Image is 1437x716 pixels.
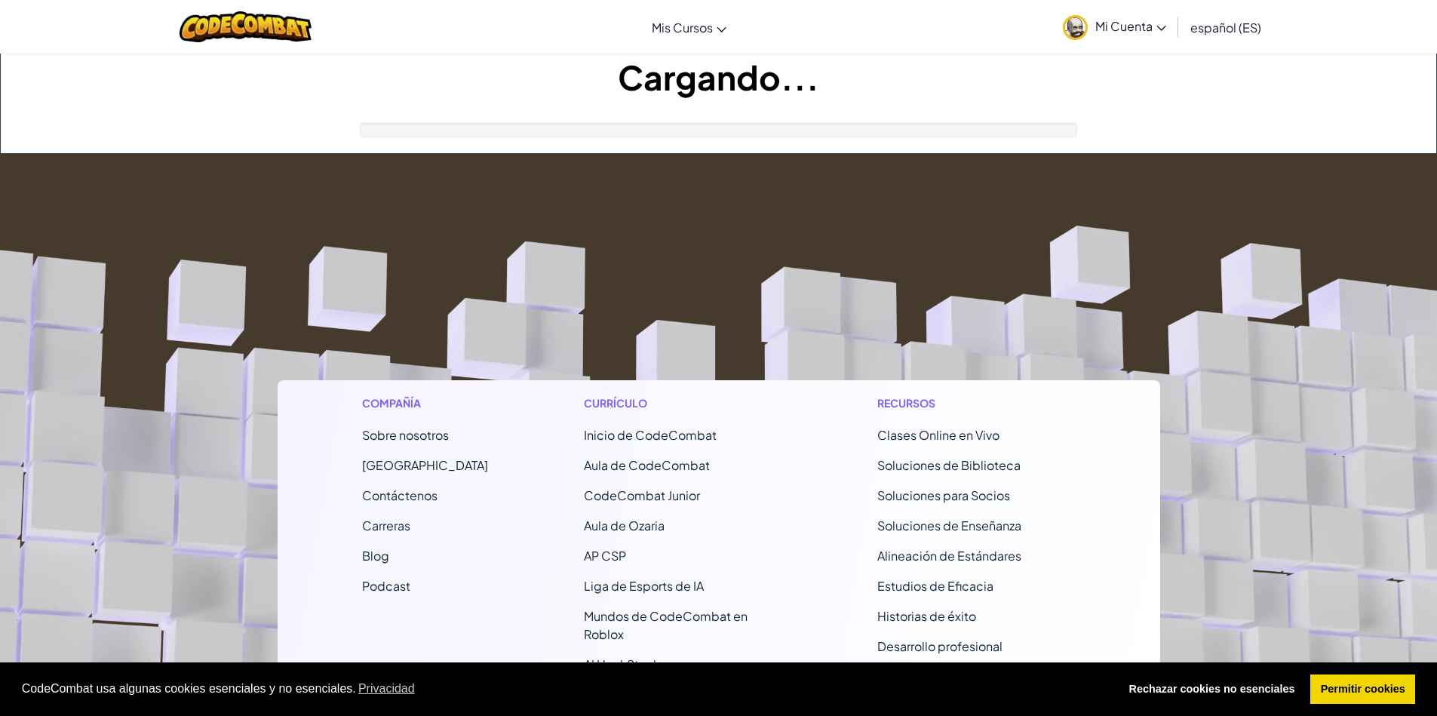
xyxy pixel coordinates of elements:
[877,518,1021,533] a: Soluciones de Enseñanza
[584,548,626,564] a: AP CSP
[584,395,782,411] h1: Currículo
[644,7,734,48] a: Mis Cursos
[1063,15,1088,40] img: avatar
[584,656,660,672] a: AI HackStack
[362,457,488,473] a: [GEOGRAPHIC_DATA]
[877,608,976,624] a: Historias de éxito
[652,20,713,35] span: Mis Cursos
[877,548,1021,564] a: Alineación de Estándares
[584,608,748,642] a: Mundos de CodeCombat en Roblox
[362,578,410,594] a: Podcast
[877,427,999,443] a: Clases Online en Vivo
[584,427,717,443] span: Inicio de CodeCombat
[362,487,438,503] span: Contáctenos
[1,54,1436,100] h1: Cargando...
[22,678,1107,700] span: CodeCombat usa algunas cookies esenciales y no esenciales.
[877,578,993,594] a: Estudios de Eficacia
[356,678,417,700] a: learn more about cookies
[362,548,389,564] a: Blog
[877,395,1076,411] h1: Recursos
[362,395,488,411] h1: Compañía
[584,487,700,503] a: CodeCombat Junior
[180,11,312,42] img: CodeCombat logo
[1119,675,1305,705] a: deny cookies
[362,427,449,443] a: Sobre nosotros
[877,457,1021,473] a: Soluciones de Biblioteca
[584,578,704,594] a: Liga de Esports de IA
[1055,3,1174,51] a: Mi Cuenta
[1310,675,1415,705] a: allow cookies
[1190,20,1261,35] span: español (ES)
[1095,18,1166,34] span: Mi Cuenta
[1183,7,1269,48] a: español (ES)
[877,487,1010,503] a: Soluciones para Socios
[584,457,710,473] a: Aula de CodeCombat
[584,518,665,533] a: Aula de Ozaria
[362,518,410,533] a: Carreras
[877,638,1003,654] a: Desarrollo profesional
